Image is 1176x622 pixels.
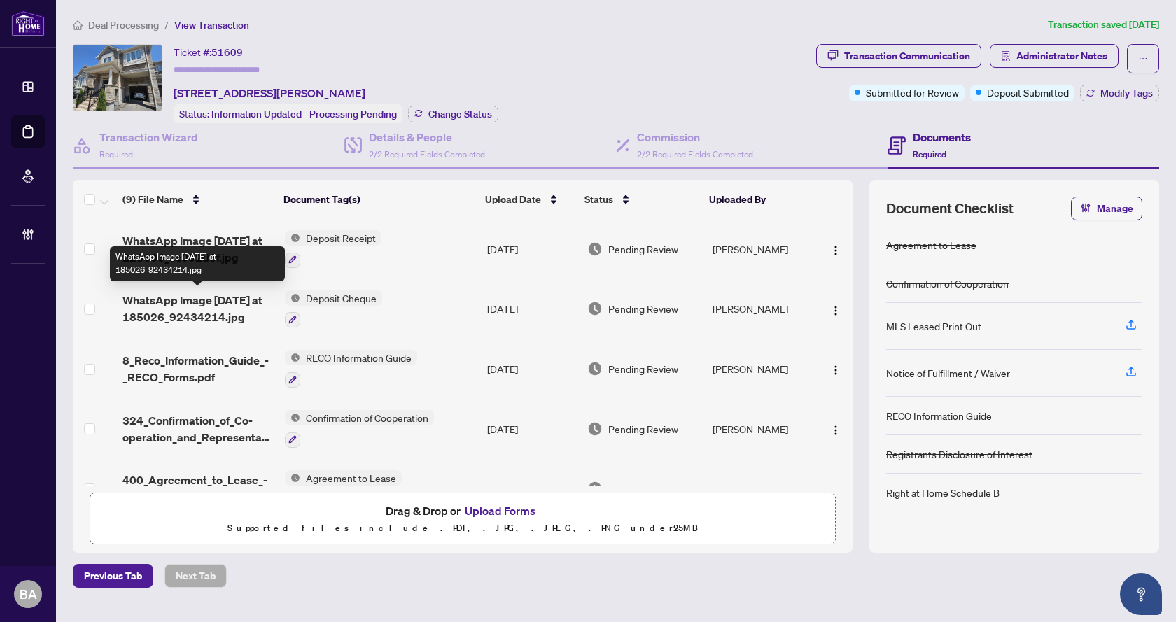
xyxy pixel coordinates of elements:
img: IMG-W12358569_1.jpg [73,45,162,111]
span: 2/2 Required Fields Completed [637,149,753,160]
span: Manage [1097,197,1133,220]
div: Transaction Communication [844,45,970,67]
img: logo [11,10,45,36]
span: Administrator Notes [1016,45,1107,67]
div: WhatsApp Image [DATE] at 185026_92434214.jpg [110,246,285,281]
button: Status IconConfirmation of Cooperation [285,410,434,448]
span: Upload Date [485,192,541,207]
span: RECO Information Guide [300,350,417,365]
span: Confirmation of Cooperation [300,410,434,425]
span: Change Status [428,109,492,119]
div: Registrants Disclosure of Interest [886,446,1032,462]
th: Uploaded By [703,180,813,219]
span: Required [913,149,946,160]
img: Status Icon [285,470,300,486]
button: Status IconDeposit Receipt [285,230,381,268]
img: Status Icon [285,410,300,425]
div: Confirmation of Cooperation [886,276,1009,291]
span: Document Checklist [886,199,1014,218]
span: 400_Agreement_to_Lease_-_Residential_-_PropTx-OREA__2__for_ife.pdf [122,472,273,505]
span: 324_Confirmation_of_Co-operation_and_Representation_-_Tenant_Landlord_-_PropTx-[PERSON_NAME].pdf [122,412,273,446]
span: View Transaction [174,19,249,31]
img: Logo [830,245,841,256]
button: Logo [825,477,847,500]
div: Agreement to Lease [886,237,976,253]
span: WhatsApp Image [DATE] at 185026_92434214.jpg [122,292,273,325]
button: Manage [1071,197,1142,220]
span: Modify Tags [1100,88,1153,98]
p: Supported files include .PDF, .JPG, .JPEG, .PNG under 25 MB [99,520,827,537]
span: Pending Review [608,361,678,376]
h4: Details & People [369,129,485,146]
button: Logo [825,358,847,380]
td: [PERSON_NAME] [707,279,818,339]
button: Open asap [1120,573,1162,615]
span: ellipsis [1138,54,1148,64]
span: (9) File Name [122,192,183,207]
h4: Documents [913,129,971,146]
span: Deposit Cheque [300,290,382,306]
th: Upload Date [479,180,579,219]
img: Document Status [587,241,603,257]
button: Status IconAgreement to Lease [285,470,402,508]
button: Logo [825,297,847,320]
td: [PERSON_NAME] [707,219,818,279]
span: Agreement to Lease [300,470,402,486]
button: Logo [825,418,847,440]
span: Required [99,149,133,160]
span: Pending Review [608,421,678,437]
img: Status Icon [285,230,300,246]
span: [STREET_ADDRESS][PERSON_NAME] [174,85,365,101]
td: [DATE] [482,219,582,279]
div: RECO Information Guide [886,408,992,423]
button: Previous Tab [73,564,153,588]
th: (9) File Name [117,180,278,219]
button: Change Status [408,106,498,122]
span: 2/2 Required Fields Completed [369,149,485,160]
span: BA [20,584,37,604]
button: Administrator Notes [990,44,1119,68]
th: Document Tag(s) [278,180,479,219]
img: Document Status [587,301,603,316]
div: MLS Leased Print Out [886,318,981,334]
td: [DATE] [482,339,582,399]
img: Logo [830,305,841,316]
span: Pending Review [608,301,678,316]
span: Drag & Drop orUpload FormsSupported files include .PDF, .JPG, .JPEG, .PNG under25MB [90,493,835,545]
td: [DATE] [482,399,582,459]
button: Status IconDeposit Cheque [285,290,382,328]
span: home [73,20,83,30]
img: Document Status [587,481,603,496]
div: Notice of Fulfillment / Waiver [886,365,1010,381]
span: Pending Review [608,481,678,496]
td: [PERSON_NAME] [707,339,818,399]
span: Deposit Submitted [987,85,1069,100]
td: [PERSON_NAME] [707,459,818,519]
td: [DATE] [482,459,582,519]
div: Ticket #: [174,44,243,60]
img: Logo [830,365,841,376]
td: [PERSON_NAME] [707,399,818,459]
div: Right at Home Schedule B [886,485,1000,500]
button: Transaction Communication [816,44,981,68]
span: Status [584,192,613,207]
button: Next Tab [164,564,227,588]
li: / [164,17,169,33]
img: Logo [830,425,841,436]
button: Modify Tags [1080,85,1159,101]
div: Status: [174,104,402,123]
span: WhatsApp Image [DATE] at 223306_ec002d5f.jpg [122,232,273,266]
span: Previous Tab [84,565,142,587]
span: 51609 [211,46,243,59]
h4: Commission [637,129,753,146]
button: Status IconRECO Information Guide [285,350,417,388]
span: Drag & Drop or [386,502,540,520]
span: solution [1001,51,1011,61]
span: Submitted for Review [866,85,959,100]
td: [DATE] [482,279,582,339]
img: Status Icon [285,290,300,306]
button: Logo [825,238,847,260]
img: Status Icon [285,350,300,365]
span: Pending Review [608,241,678,257]
span: Information Updated - Processing Pending [211,108,397,120]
